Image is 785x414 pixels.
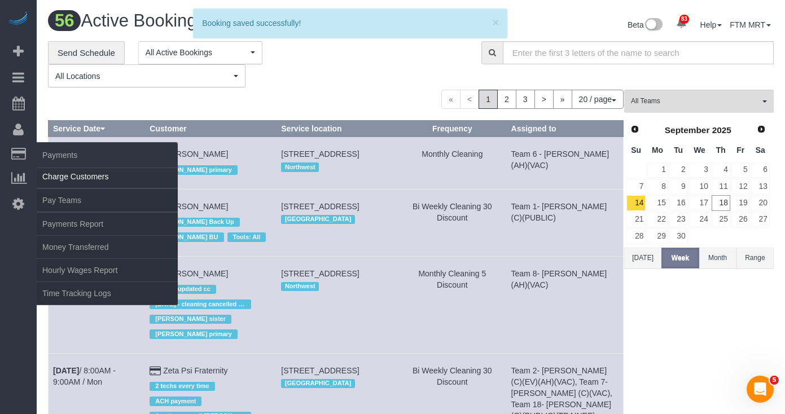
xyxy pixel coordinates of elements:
[712,125,731,135] span: 2025
[441,90,461,109] span: «
[281,162,319,171] span: Northwest
[688,212,710,227] a: 24
[163,202,228,211] a: [PERSON_NAME]
[712,212,730,227] a: 25
[627,122,643,138] a: Prev
[150,397,201,406] span: ACH payment
[712,179,730,194] a: 11
[150,382,214,391] span: 2 techs every time
[647,195,668,210] a: 15
[277,137,398,189] td: Service location
[48,64,245,87] button: All Locations
[281,160,393,174] div: Location
[647,162,668,178] a: 1
[37,165,178,188] a: Charge Customers
[49,121,145,137] th: Service Date
[506,189,623,256] td: Assigned to
[731,195,750,210] a: 19
[757,125,766,134] span: Next
[202,17,498,29] div: Booking saved successfully!
[688,162,710,178] a: 3
[37,213,178,235] a: Payments Report
[281,379,355,388] span: [GEOGRAPHIC_DATA]
[163,149,228,158] a: [PERSON_NAME]
[647,228,668,244] a: 29
[647,212,668,227] a: 22
[53,366,79,375] b: [DATE]
[398,256,506,353] td: Frequency
[630,125,639,134] span: Prev
[626,228,646,244] a: 28
[751,212,770,227] a: 27
[688,179,710,194] a: 10
[644,18,663,33] img: New interface
[753,122,769,138] a: Next
[145,121,277,137] th: Customer
[669,228,688,244] a: 30
[751,195,770,210] a: 20
[534,90,554,109] a: >
[441,90,624,109] nav: Pagination navigation
[163,269,228,278] a: [PERSON_NAME]
[736,146,744,155] span: Friday
[679,15,689,24] span: 83
[669,212,688,227] a: 23
[736,248,774,268] button: Range
[716,146,726,155] span: Thursday
[281,202,359,211] span: [STREET_ADDRESS]
[751,162,770,178] a: 6
[460,90,479,109] span: <
[516,90,535,109] a: 3
[37,189,178,212] a: Pay Teams
[506,137,623,189] td: Assigned to
[669,195,688,210] a: 16
[700,20,722,29] a: Help
[53,366,116,386] a: [DATE]/ 8:00AM - 9:00AM / Mon
[49,137,145,189] td: Schedule date
[281,376,393,391] div: Location
[150,285,216,294] span: [DATE] updated cc
[37,236,178,258] a: Money Transferred
[48,10,81,31] span: 56
[37,165,178,305] ul: Payments
[572,90,624,109] button: 20 / page
[730,20,771,29] a: FTM MRT
[281,269,359,278] span: [STREET_ADDRESS]
[712,195,730,210] a: 18
[756,146,765,155] span: Saturday
[731,162,750,178] a: 5
[7,11,29,27] a: Automaid Logo
[55,71,231,82] span: All Locations
[37,259,178,281] a: Hourly Wages Report
[624,248,661,268] button: [DATE]
[398,189,506,256] td: Frequency
[497,90,516,109] a: 2
[281,366,359,375] span: [STREET_ADDRESS]
[631,96,760,106] span: All Teams
[150,232,223,241] span: [PERSON_NAME] BU
[751,179,770,194] a: 13
[145,256,277,353] td: Customer
[731,212,750,227] a: 26
[731,179,750,194] a: 12
[492,16,499,28] button: ×
[48,41,125,65] a: Send Schedule
[647,179,668,194] a: 8
[163,366,227,375] a: Zeta Psi Fraternity
[479,90,498,109] span: 1
[631,146,641,155] span: Sunday
[281,282,319,291] span: Northwest
[694,146,705,155] span: Wednesday
[699,248,736,268] button: Month
[227,232,266,241] span: Tools: All
[138,41,262,64] button: All Active Bookings
[626,195,646,210] a: 14
[747,376,774,403] iframe: Intercom live chat
[277,256,398,353] td: Service location
[661,248,699,268] button: Week
[626,212,646,227] a: 21
[626,179,646,194] a: 7
[150,165,238,174] span: [PERSON_NAME] primary
[553,90,572,109] a: »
